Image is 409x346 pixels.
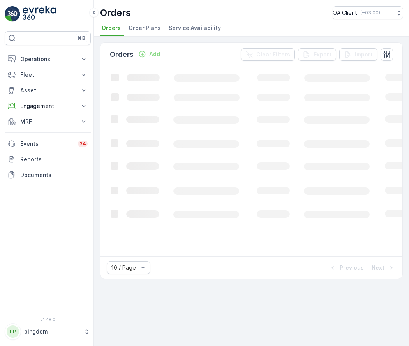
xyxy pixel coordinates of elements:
[333,6,403,19] button: QA Client(+03:00)
[102,24,121,32] span: Orders
[20,102,75,110] p: Engagement
[20,71,75,79] p: Fleet
[5,323,91,340] button: PPpingdom
[78,35,85,41] p: ⌘B
[5,67,91,83] button: Fleet
[20,118,75,125] p: MRF
[371,263,396,272] button: Next
[5,152,91,167] a: Reports
[314,51,331,58] p: Export
[20,155,88,163] p: Reports
[355,51,373,58] p: Import
[24,328,80,335] p: pingdom
[241,48,295,61] button: Clear Filters
[110,49,134,60] p: Orders
[340,264,364,272] p: Previous
[360,10,380,16] p: ( +03:00 )
[5,317,91,322] span: v 1.48.0
[7,325,19,338] div: PP
[5,136,91,152] a: Events34
[100,7,131,19] p: Orders
[20,171,88,179] p: Documents
[129,24,161,32] span: Order Plans
[169,24,221,32] span: Service Availability
[20,140,73,148] p: Events
[298,48,336,61] button: Export
[135,49,163,59] button: Add
[20,55,75,63] p: Operations
[79,141,86,147] p: 34
[256,51,290,58] p: Clear Filters
[23,6,56,22] img: logo_light-DOdMpM7g.png
[5,167,91,183] a: Documents
[149,50,160,58] p: Add
[372,264,384,272] p: Next
[5,51,91,67] button: Operations
[20,86,75,94] p: Asset
[5,114,91,129] button: MRF
[333,9,357,17] p: QA Client
[5,83,91,98] button: Asset
[328,263,365,272] button: Previous
[339,48,377,61] button: Import
[5,98,91,114] button: Engagement
[5,6,20,22] img: logo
